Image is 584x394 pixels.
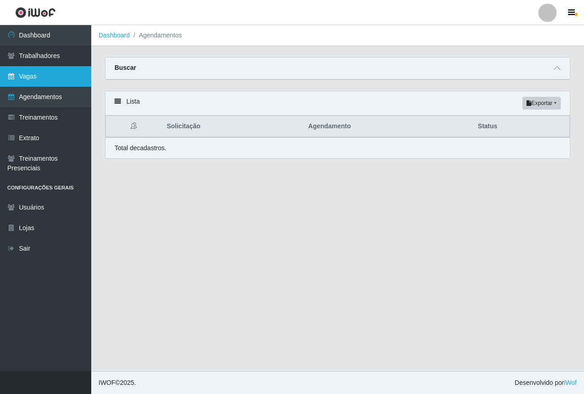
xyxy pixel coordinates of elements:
button: Exportar [522,97,561,110]
p: Total de cadastros. [115,143,167,153]
span: © 2025 . [99,378,136,388]
img: CoreUI Logo [15,7,56,18]
th: Agendamento [303,116,473,137]
li: Agendamentos [130,31,182,40]
th: Solicitação [161,116,302,137]
th: Status [472,116,569,137]
span: Desenvolvido por [515,378,577,388]
a: iWof [564,379,577,386]
div: Lista [105,91,570,116]
a: Dashboard [99,32,130,39]
strong: Buscar [115,64,136,71]
span: IWOF [99,379,115,386]
nav: breadcrumb [91,25,584,46]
